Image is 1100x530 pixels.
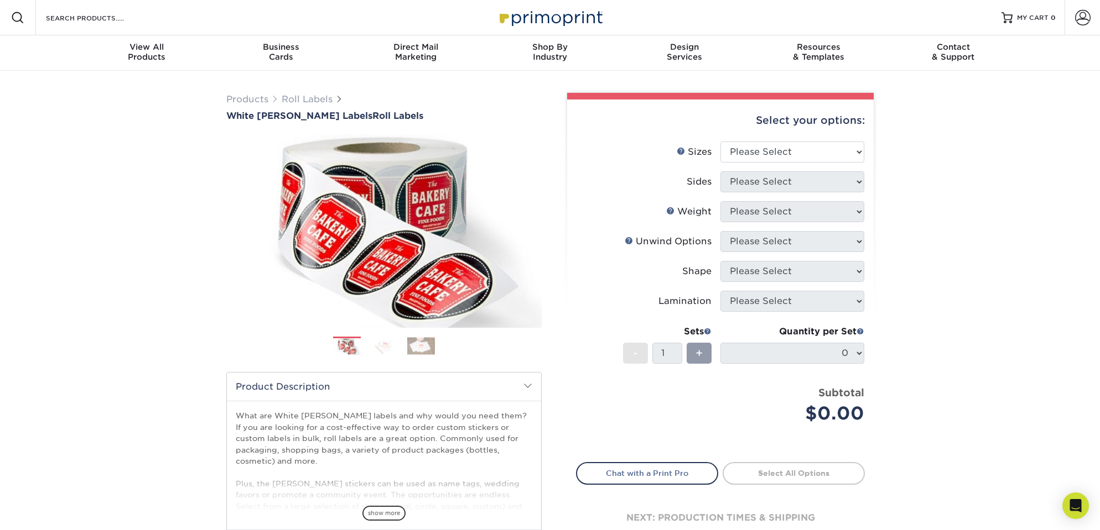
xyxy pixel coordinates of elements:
[723,462,865,484] a: Select All Options
[658,295,712,308] div: Lamination
[214,42,349,52] span: Business
[886,42,1020,52] span: Contact
[666,205,712,218] div: Weight
[576,99,865,141] div: Select your options:
[370,337,398,354] img: Roll Labels 02
[886,35,1020,71] a: Contact& Support
[362,506,406,521] span: show more
[623,325,712,338] div: Sets
[227,372,541,401] h2: Product Description
[495,6,605,29] img: Primoprint
[483,42,618,52] span: Shop By
[751,42,886,62] div: & Templates
[1051,14,1056,22] span: 0
[483,42,618,62] div: Industry
[720,325,864,338] div: Quantity per Set
[687,175,712,188] div: Sides
[483,35,618,71] a: Shop ByIndustry
[682,265,712,278] div: Shape
[617,35,751,71] a: DesignServices
[696,345,703,361] span: +
[617,42,751,52] span: Design
[677,145,712,159] div: Sizes
[818,386,864,398] strong: Subtotal
[214,42,349,62] div: Cards
[617,42,751,62] div: Services
[226,111,542,121] h1: Roll Labels
[349,42,483,52] span: Direct Mail
[633,345,638,361] span: -
[3,496,94,526] iframe: Google Customer Reviews
[751,35,886,71] a: Resources& Templates
[45,11,153,24] input: SEARCH PRODUCTS.....
[407,337,435,354] img: Roll Labels 03
[625,235,712,248] div: Unwind Options
[214,35,349,71] a: BusinessCards
[80,35,214,71] a: View AllProducts
[729,400,864,427] div: $0.00
[349,42,483,62] div: Marketing
[282,94,333,104] a: Roll Labels
[1062,492,1089,519] div: Open Intercom Messenger
[349,35,483,71] a: Direct MailMarketing
[226,111,542,121] a: White [PERSON_NAME] LabelsRoll Labels
[226,111,372,121] span: White [PERSON_NAME] Labels
[1017,13,1049,23] span: MY CART
[80,42,214,52] span: View All
[886,42,1020,62] div: & Support
[80,42,214,62] div: Products
[333,337,361,356] img: Roll Labels 01
[226,122,542,340] img: White BOPP Labels 01
[751,42,886,52] span: Resources
[576,462,718,484] a: Chat with a Print Pro
[226,94,268,104] a: Products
